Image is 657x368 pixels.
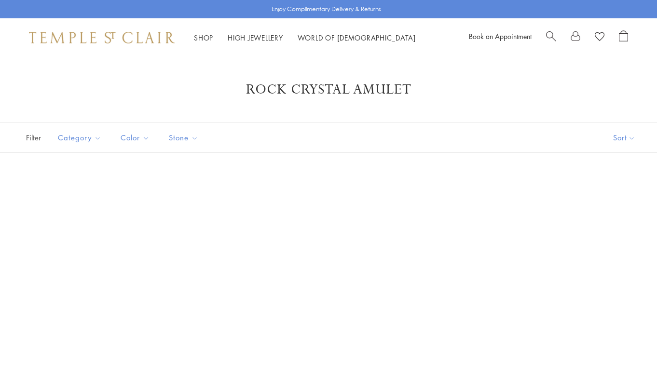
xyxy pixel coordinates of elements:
[272,4,381,14] p: Enjoy Complimentary Delivery & Returns
[51,127,109,149] button: Category
[162,127,205,149] button: Stone
[39,81,618,98] h1: Rock Crystal Amulet
[24,177,214,367] a: 18K Archival Amulet
[591,123,657,152] button: Show sort by
[116,132,157,144] span: Color
[113,127,157,149] button: Color
[546,30,556,45] a: Search
[194,32,416,44] nav: Main navigation
[619,30,628,45] a: Open Shopping Bag
[443,177,633,367] a: P54801-E18BM
[29,32,175,43] img: Temple St. Clair
[233,177,424,367] a: P54801-E18BM
[228,33,283,42] a: High JewelleryHigh Jewellery
[194,33,213,42] a: ShopShop
[298,33,416,42] a: World of [DEMOGRAPHIC_DATA]World of [DEMOGRAPHIC_DATA]
[164,132,205,144] span: Stone
[469,31,532,41] a: Book an Appointment
[53,132,109,144] span: Category
[595,30,604,45] a: View Wishlist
